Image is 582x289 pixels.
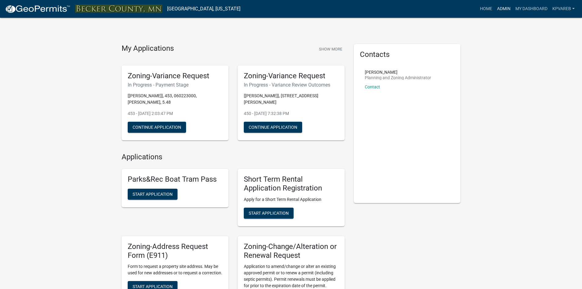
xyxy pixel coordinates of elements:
p: [[PERSON_NAME]], 453, 060223000, [PERSON_NAME], 5.48 [128,93,222,106]
p: 450 - [DATE] 7:32:38 PM [244,110,339,117]
h5: Short Term Rental Application Registration [244,175,339,193]
p: Form to request a property site address. May be used for new addresses or to request a correction. [128,263,222,276]
span: Start Application [133,192,173,197]
h4: Applications [122,153,345,161]
button: Start Application [244,208,294,219]
h5: Zoning-Variance Request [128,72,222,80]
h5: Zoning-Address Request Form (E911) [128,242,222,260]
a: kpvareb [550,3,577,15]
a: [GEOGRAPHIC_DATA], [US_STATE] [167,4,240,14]
a: My Dashboard [513,3,550,15]
img: Becker County, Minnesota [75,5,162,13]
h5: Zoning-Change/Alteration or Renewal Request [244,242,339,260]
p: Apply for a Short Term Rental Application [244,196,339,203]
button: Show More [317,44,345,54]
p: Planning and Zoning Administrator [365,76,431,80]
button: Start Application [128,189,178,200]
button: Continue Application [244,122,302,133]
button: Continue Application [128,122,186,133]
span: Start Application [249,210,289,215]
h5: Parks&Rec Boat Tram Pass [128,175,222,184]
p: [PERSON_NAME] [365,70,431,74]
a: Contact [365,84,380,89]
a: Home [478,3,495,15]
p: 453 - [DATE] 2:03:47 PM [128,110,222,117]
h4: My Applications [122,44,174,53]
h6: In Progress - Payment Stage [128,82,222,88]
p: [[PERSON_NAME]], [STREET_ADDRESS][PERSON_NAME] [244,93,339,106]
span: Start Application [133,284,173,289]
h5: Zoning-Variance Request [244,72,339,80]
a: Admin [495,3,513,15]
h5: Contacts [360,50,455,59]
h6: In Progress - Variance Review Outcomes [244,82,339,88]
